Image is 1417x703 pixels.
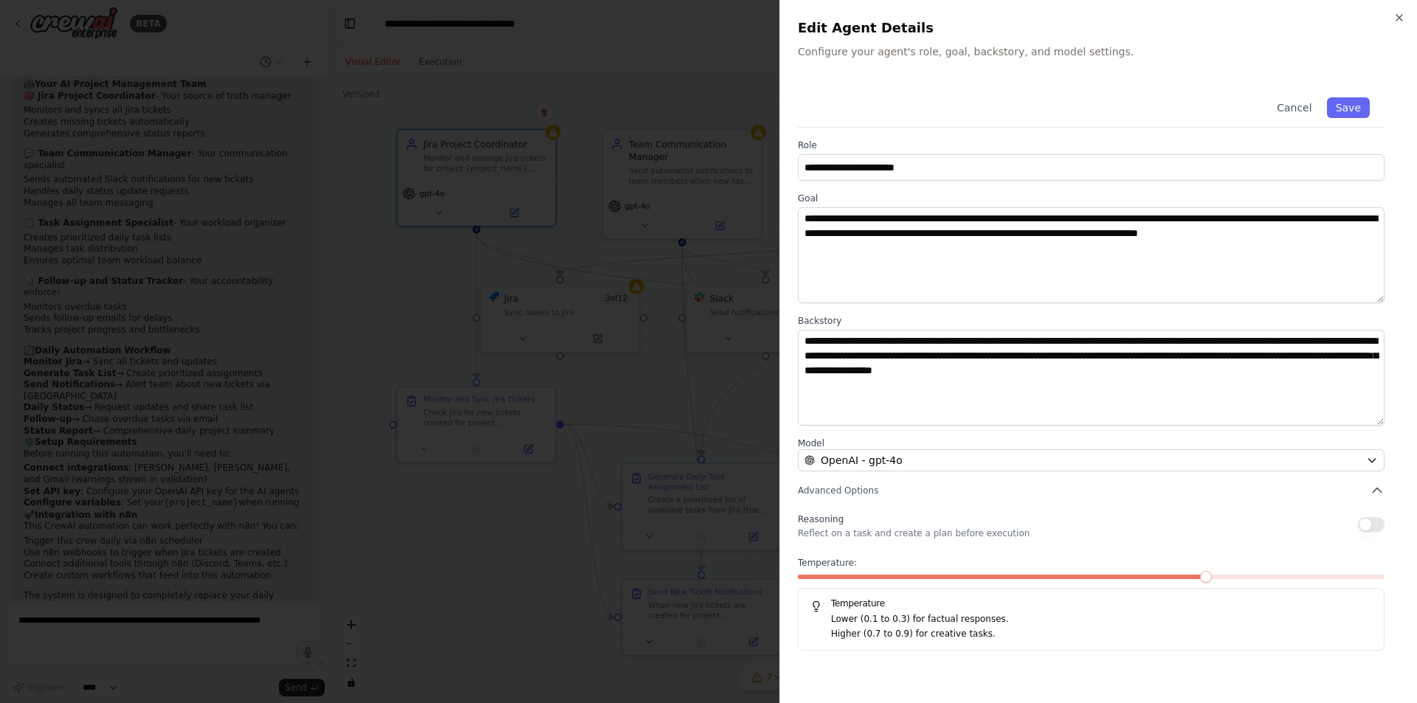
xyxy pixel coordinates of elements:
h2: Edit Agent Details [798,18,1399,38]
button: OpenAI - gpt-4o [798,449,1385,471]
span: Advanced Options [798,485,878,496]
span: Temperature: [798,557,857,569]
p: Higher (0.7 to 0.9) for creative tasks. [831,627,1372,642]
label: Model [798,437,1385,449]
span: OpenAI - gpt-4o [821,453,903,468]
label: Role [798,139,1385,151]
p: Lower (0.1 to 0.3) for factual responses. [831,612,1372,627]
p: Reflect on a task and create a plan before execution [798,527,1030,539]
button: Cancel [1268,97,1320,118]
button: Advanced Options [798,483,1385,498]
label: Backstory [798,315,1385,327]
label: Goal [798,193,1385,204]
span: Reasoning [798,514,844,524]
p: Configure your agent's role, goal, backstory, and model settings. [798,44,1399,59]
button: Save [1327,97,1370,118]
h5: Temperature [810,598,1372,609]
